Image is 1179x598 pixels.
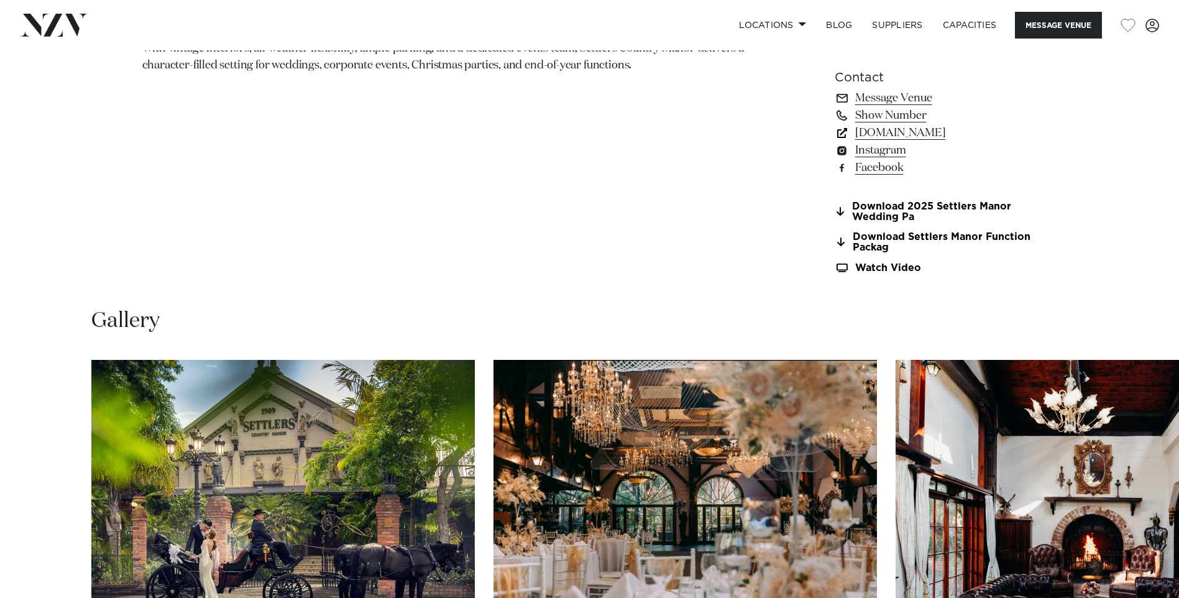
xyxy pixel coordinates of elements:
[729,12,816,39] a: Locations
[816,12,862,39] a: BLOG
[835,201,1037,223] a: Download 2025 Settlers Manor Wedding Pa
[20,14,88,36] img: nzv-logo.png
[835,90,1037,107] a: Message Venue
[835,142,1037,159] a: Instagram
[835,232,1037,253] a: Download Settlers Manor Function Packag
[835,124,1037,142] a: [DOMAIN_NAME]
[835,263,1037,274] a: Watch Video
[835,159,1037,177] a: Facebook
[835,68,1037,87] h6: Contact
[862,12,932,39] a: SUPPLIERS
[91,307,160,335] h2: Gallery
[933,12,1007,39] a: Capacities
[1015,12,1102,39] button: Message Venue
[835,107,1037,124] a: Show Number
